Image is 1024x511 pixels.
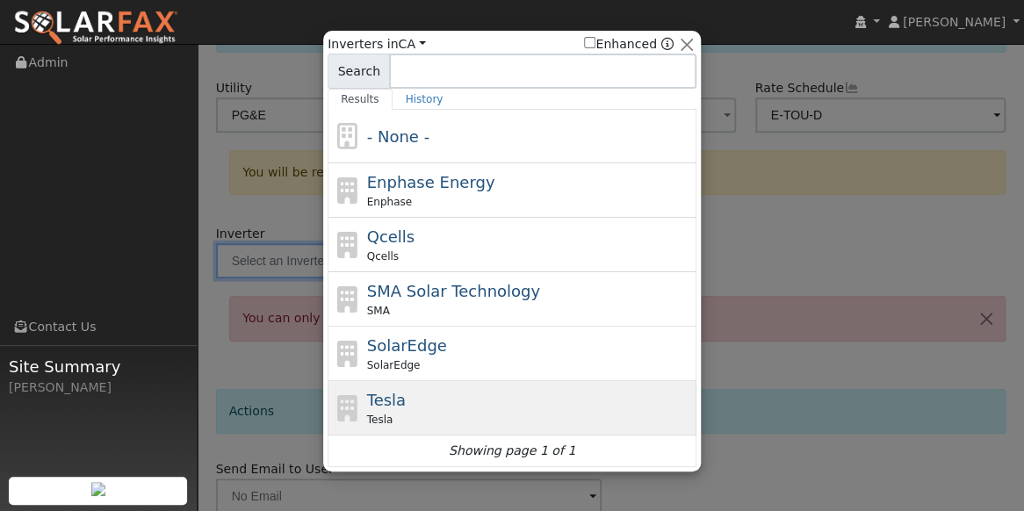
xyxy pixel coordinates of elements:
[13,10,178,47] img: SolarFax
[661,37,674,51] a: Enhanced Providers
[367,391,406,409] span: Tesla
[367,127,429,146] span: - None -
[584,35,674,54] span: Show enhanced providers
[367,357,421,373] span: SolarEdge
[398,37,425,51] a: CA
[328,89,393,110] a: Results
[584,35,657,54] label: Enhanced
[367,282,540,300] span: SMA Solar Technology
[367,227,415,246] span: Qcells
[367,194,412,210] span: Enphase
[367,412,393,428] span: Tesla
[9,378,188,397] div: [PERSON_NAME]
[903,15,1006,29] span: [PERSON_NAME]
[393,89,457,110] a: History
[91,482,105,496] img: retrieve
[367,248,399,264] span: Qcells
[328,54,390,89] span: Search
[367,303,390,319] span: SMA
[328,35,426,54] span: Inverters in
[449,442,575,460] i: Showing page 1 of 1
[367,173,495,191] span: Enphase Energy
[584,37,595,48] input: Enhanced
[367,336,447,355] span: SolarEdge
[9,355,188,378] span: Site Summary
